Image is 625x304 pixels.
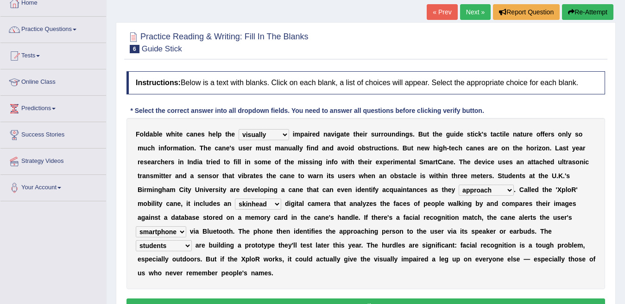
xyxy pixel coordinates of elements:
b: s [371,130,375,138]
b: r [138,158,140,166]
b: i [368,158,370,166]
b: e [159,130,163,138]
b: o [501,144,505,152]
b: i [502,130,504,138]
b: r [155,158,157,166]
b: c [378,144,382,152]
b: o [258,158,262,166]
b: g [405,130,410,138]
b: a [280,144,284,152]
b: t [382,144,384,152]
b: y [568,130,571,138]
b: . [194,144,196,152]
b: s [231,144,235,152]
b: a [179,144,183,152]
b: m [395,158,400,166]
b: l [296,144,297,152]
b: r [250,144,252,152]
b: a [304,130,308,138]
b: h [360,158,364,166]
b: i [197,158,199,166]
b: u [374,144,378,152]
b: l [144,130,145,138]
b: e [421,144,424,152]
b: o [542,144,546,152]
a: Success Stories [0,122,106,145]
a: Strategy Videos [0,149,106,172]
b: p [383,158,387,166]
b: e [401,158,404,166]
b: m [256,144,261,152]
b: . [397,144,399,152]
b: e [246,144,250,152]
b: a [488,144,492,152]
b: c [147,144,151,152]
h2: Practice Reading & Writing: Fill In The Blanks [126,30,309,53]
b: t [427,130,429,138]
b: a [517,130,521,138]
b: u [143,144,147,152]
b: n [404,158,408,166]
b: s [483,130,487,138]
b: e [545,130,549,138]
b: t [500,130,502,138]
b: s [144,158,147,166]
b: g [439,144,443,152]
b: s [393,144,397,152]
b: s [409,130,413,138]
b: r [208,158,211,166]
b: t [182,144,184,152]
b: h [458,144,462,152]
b: r [492,144,494,152]
b: d [193,158,197,166]
b: s [366,144,369,152]
b: u [523,130,527,138]
b: I [187,158,189,166]
b: r [548,130,550,138]
b: o [385,144,390,152]
b: d [216,158,221,166]
b: b [153,130,157,138]
b: i [236,158,238,166]
b: t [433,130,435,138]
b: e [290,158,294,166]
b: h [227,130,232,138]
b: n [314,158,318,166]
b: . [413,130,415,138]
b: a [337,144,341,152]
b: o [558,130,562,138]
b: e [477,144,481,152]
b: e [346,130,350,138]
button: Re-Attempt [562,4,613,20]
b: h [161,158,165,166]
b: i [347,158,348,166]
b: n [310,144,315,152]
b: n [513,130,517,138]
b: i [313,158,315,166]
b: d [350,144,354,152]
b: e [460,130,463,138]
b: y [299,144,303,152]
b: i [363,130,365,138]
b: v [341,144,345,152]
b: s [551,130,555,138]
b: a [199,158,202,166]
b: d [315,144,319,152]
b: n [194,130,198,138]
b: c [186,130,190,138]
b: a [559,144,563,152]
b: r [168,158,170,166]
b: f [332,158,334,166]
b: i [245,158,246,166]
b: r [527,130,529,138]
b: l [297,144,299,152]
b: s [171,158,175,166]
b: h [208,130,213,138]
b: t [408,158,410,166]
h4: Below is a text with blanks. Click on each blank, a list of choices will appear. Select the appro... [126,71,605,94]
b: s [309,158,313,166]
b: i [308,130,309,138]
b: n [546,144,550,152]
b: f [278,158,281,166]
b: i [175,130,177,138]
